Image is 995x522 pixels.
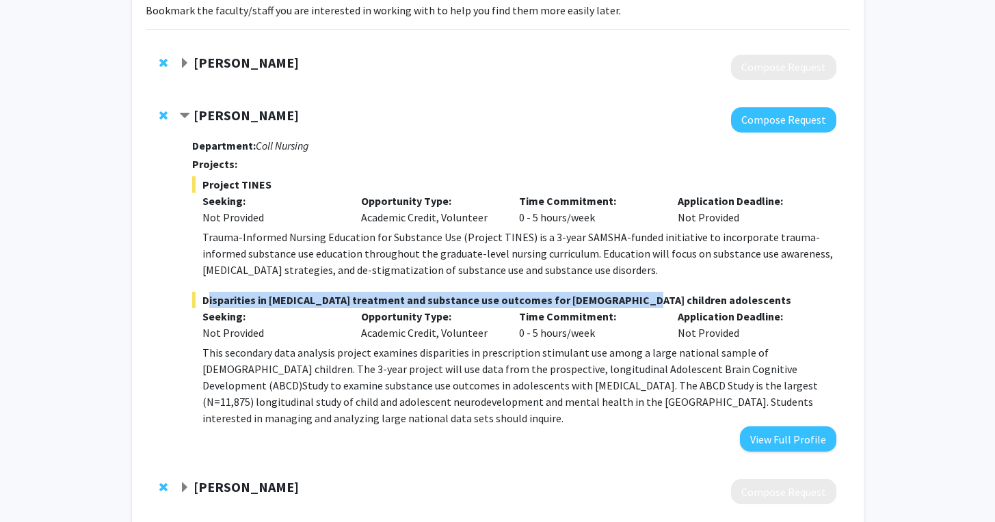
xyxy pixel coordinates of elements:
div: Academic Credit, Volunteer [351,193,509,225]
span: Project TINES [192,176,836,193]
div: Not Provided [667,193,826,225]
iframe: Chat [10,461,58,512]
span: Contract Jennie Ryan Bookmark [179,111,190,122]
span: Expand Karin Borgmann-Winter Bookmark [179,482,190,493]
button: View Full Profile [740,426,836,452]
button: Compose Request to Karin Borgmann-Winter [731,479,836,504]
p: Bookmark the faculty/staff you are interested in working with to help you find them more easily l... [146,2,850,18]
p: Application Deadline: [678,308,816,325]
div: Not Provided [202,325,341,341]
button: Compose Request to Megan Reed [731,55,836,80]
p: This secondary data analysis project examines disparities in prescription stimulant use among a l... [202,344,836,426]
span: Disparities in [MEDICAL_DATA] treatment and substance use outcomes for [DEMOGRAPHIC_DATA] childre... [192,292,836,308]
span: Remove Megan Reed from bookmarks [159,57,168,68]
span: Expand Megan Reed Bookmark [179,58,190,69]
strong: [PERSON_NAME] [194,107,299,124]
div: Academic Credit, Volunteer [351,308,509,341]
p: Time Commitment: [519,193,657,209]
strong: Projects: [192,157,237,171]
p: Application Deadline: [678,193,816,209]
p: Seeking: [202,193,341,209]
span: Remove Jennie Ryan from bookmarks [159,110,168,121]
span: Remove Karin Borgmann-Winter from bookmarks [159,482,168,493]
div: 0 - 5 hours/week [509,193,667,225]
div: 0 - 5 hours/week [509,308,667,341]
div: Not Provided [202,209,341,225]
strong: [PERSON_NAME] [194,478,299,495]
i: Coll Nursing [256,139,309,152]
p: Opportunity Type: [361,308,499,325]
p: Opportunity Type: [361,193,499,209]
p: Time Commitment: [519,308,657,325]
strong: Department: [192,139,256,152]
p: Trauma-Informed Nursing Education for Substance Use (Project TINES) is a 3-year SAMSHA-funded ini... [202,229,836,278]
strong: [PERSON_NAME] [194,54,299,71]
div: Not Provided [667,308,826,341]
button: Compose Request to Jennie Ryan [731,107,836,133]
p: Seeking: [202,308,341,325]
